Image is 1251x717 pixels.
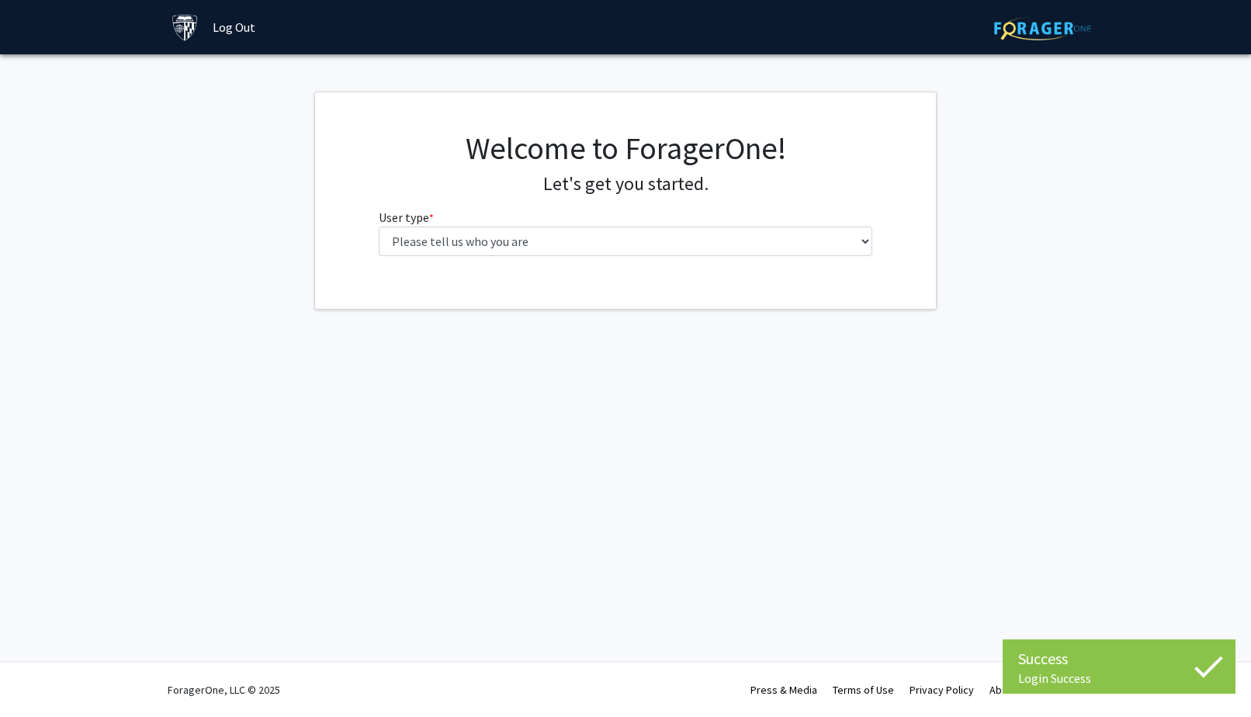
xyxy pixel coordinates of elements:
[833,683,894,697] a: Terms of Use
[994,16,1091,40] img: ForagerOne Logo
[989,683,1017,697] a: About
[168,663,280,717] div: ForagerOne, LLC © 2025
[172,14,199,41] img: Johns Hopkins University Logo
[379,208,434,227] label: User type
[1018,670,1220,686] div: Login Success
[750,683,817,697] a: Press & Media
[379,173,873,196] h4: Let's get you started.
[910,683,974,697] a: Privacy Policy
[1018,647,1220,670] div: Success
[379,130,873,167] h1: Welcome to ForagerOne!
